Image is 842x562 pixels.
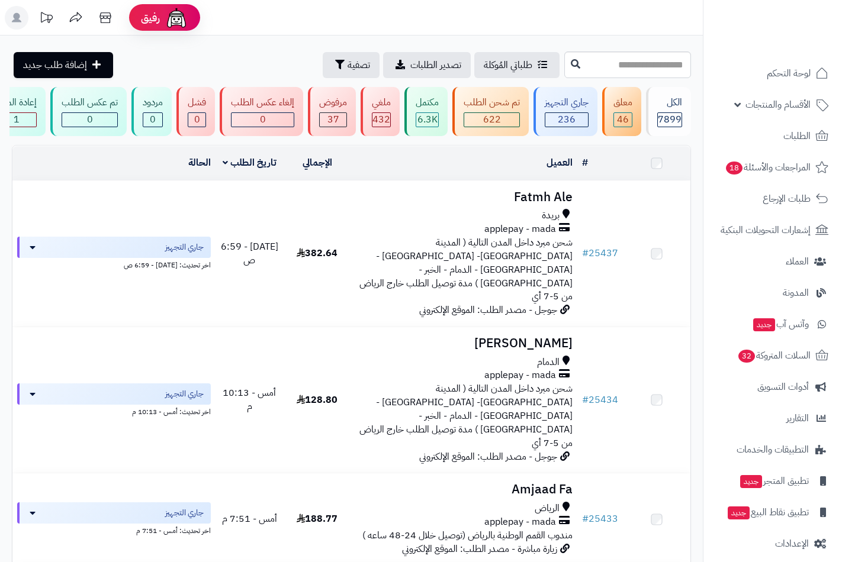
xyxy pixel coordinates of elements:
span: 0 [260,112,266,127]
a: ملغي 432 [358,87,402,136]
a: #25433 [582,512,618,526]
span: إشعارات التحويلات البنكية [721,222,811,238]
a: تحديثات المنصة [31,6,61,33]
span: التطبيقات والخدمات [737,441,809,458]
span: مندوب القمم الوطنية بالرياض (توصيل خلال 24-48 ساعه ) [362,528,573,542]
a: تطبيق المتجرجديد [711,467,835,495]
span: [DATE] - 6:59 ص [221,240,278,267]
a: فشل 0 [174,87,217,136]
span: جوجل - مصدر الطلب: الموقع الإلكتروني [419,450,557,464]
span: الطلبات [783,128,811,144]
h3: [PERSON_NAME] [356,337,572,350]
a: التقارير [711,404,835,432]
div: تم شحن الطلب [464,96,520,109]
div: 622 [464,113,519,127]
a: الطلبات [711,122,835,150]
div: 432 [372,113,390,127]
span: المدونة [783,285,809,301]
span: أدوات التسويق [757,379,809,395]
span: 236 [558,112,576,127]
div: جاري التجهيز [545,96,589,109]
span: 0 [150,112,156,127]
a: العملاء [711,247,835,276]
a: الحالة [188,156,211,170]
a: إشعارات التحويلات البنكية [711,216,835,244]
span: لوحة التحكم [767,65,811,82]
span: 1 [14,112,20,127]
div: مردود [143,96,163,109]
div: ملغي [372,96,391,109]
span: 18 [725,161,744,175]
span: التقارير [786,410,809,427]
span: الأقسام والمنتجات [745,96,811,113]
a: لوحة التحكم [711,59,835,88]
a: طلباتي المُوكلة [474,52,560,78]
a: إلغاء عكس الطلب 0 [217,87,306,136]
div: الكل [657,96,682,109]
a: الإجمالي [303,156,332,170]
a: أدوات التسويق [711,373,835,401]
a: إضافة طلب جديد [14,52,113,78]
div: اخر تحديث: أمس - 10:13 م [17,405,211,417]
span: 0 [194,112,200,127]
span: 128.80 [297,393,338,407]
span: إضافة طلب جديد [23,58,87,72]
span: رفيق [141,11,160,25]
span: تصفية [348,58,370,72]
span: جديد [740,475,762,488]
span: الدمام [537,356,560,369]
span: # [582,393,589,407]
span: تطبيق المتجر [739,473,809,489]
a: التطبيقات والخدمات [711,435,835,464]
span: 46 [617,112,629,127]
span: أمس - 7:51 م [222,512,277,526]
span: بريدة [542,209,560,222]
a: #25437 [582,246,618,260]
div: 0 [232,113,294,127]
button: تصفية [323,52,380,78]
div: اخر تحديث: [DATE] - 6:59 ص [17,258,211,270]
a: وآتس آبجديد [711,310,835,338]
span: العملاء [786,253,809,270]
span: زيارة مباشرة - مصدر الطلب: الموقع الإلكتروني [402,542,557,556]
div: اخر تحديث: أمس - 7:51 م [17,524,211,536]
span: # [582,246,589,260]
span: أمس - 10:13 م [223,386,276,414]
div: إلغاء عكس الطلب [231,96,294,109]
div: 6339 [416,113,438,127]
a: العميل [547,156,573,170]
img: ai-face.png [165,6,188,30]
a: السلات المتروكة32 [711,341,835,370]
span: # [582,512,589,526]
span: شحن مبرد داخل المدن التالية ( المدينة [GEOGRAPHIC_DATA]- [GEOGRAPHIC_DATA] - [GEOGRAPHIC_DATA] - ... [359,382,573,450]
a: الكل7899 [644,87,693,136]
div: معلق [613,96,632,109]
a: المراجعات والأسئلة18 [711,153,835,182]
div: 37 [320,113,346,127]
div: 46 [614,113,632,127]
a: # [582,156,588,170]
span: applepay - mada [484,515,556,529]
span: شحن مبرد داخل المدن التالية ( المدينة [GEOGRAPHIC_DATA]- [GEOGRAPHIC_DATA] - [GEOGRAPHIC_DATA] - ... [359,235,573,303]
a: مكتمل 6.3K [402,87,450,136]
span: تصدير الطلبات [410,58,461,72]
h3: Fatmh Ale [356,190,572,204]
span: طلبات الإرجاع [763,190,811,207]
a: جاري التجهيز 236 [531,87,600,136]
a: #25434 [582,393,618,407]
a: تاريخ الطلب [223,156,277,170]
h3: Amjaad Fa [356,483,572,496]
span: السلات المتروكة [737,347,811,364]
span: الرياض [535,502,560,515]
div: 0 [188,113,205,127]
span: جاري التجهيز [165,241,204,253]
span: applepay - mada [484,369,556,382]
a: تصدير الطلبات [383,52,471,78]
div: تم عكس الطلب [62,96,118,109]
div: مكتمل [416,96,439,109]
a: مردود 0 [129,87,174,136]
span: 6.3K [417,112,438,127]
span: 188.77 [297,512,338,526]
span: جديد [728,506,750,519]
span: 382.64 [297,246,338,260]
